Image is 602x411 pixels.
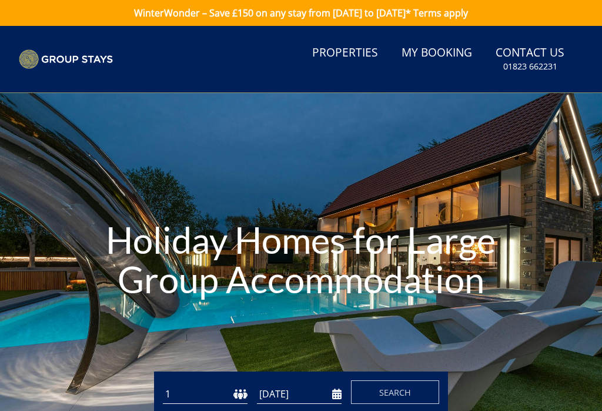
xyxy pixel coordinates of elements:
[351,380,439,404] button: Search
[307,40,383,67] a: Properties
[379,387,411,398] span: Search
[397,40,477,67] a: My Booking
[257,385,342,404] input: Arrival Date
[491,40,569,78] a: Contact Us01823 662231
[91,197,512,323] h1: Holiday Homes for Large Group Accommodation
[19,49,113,69] img: Group Stays
[503,61,557,72] small: 01823 662231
